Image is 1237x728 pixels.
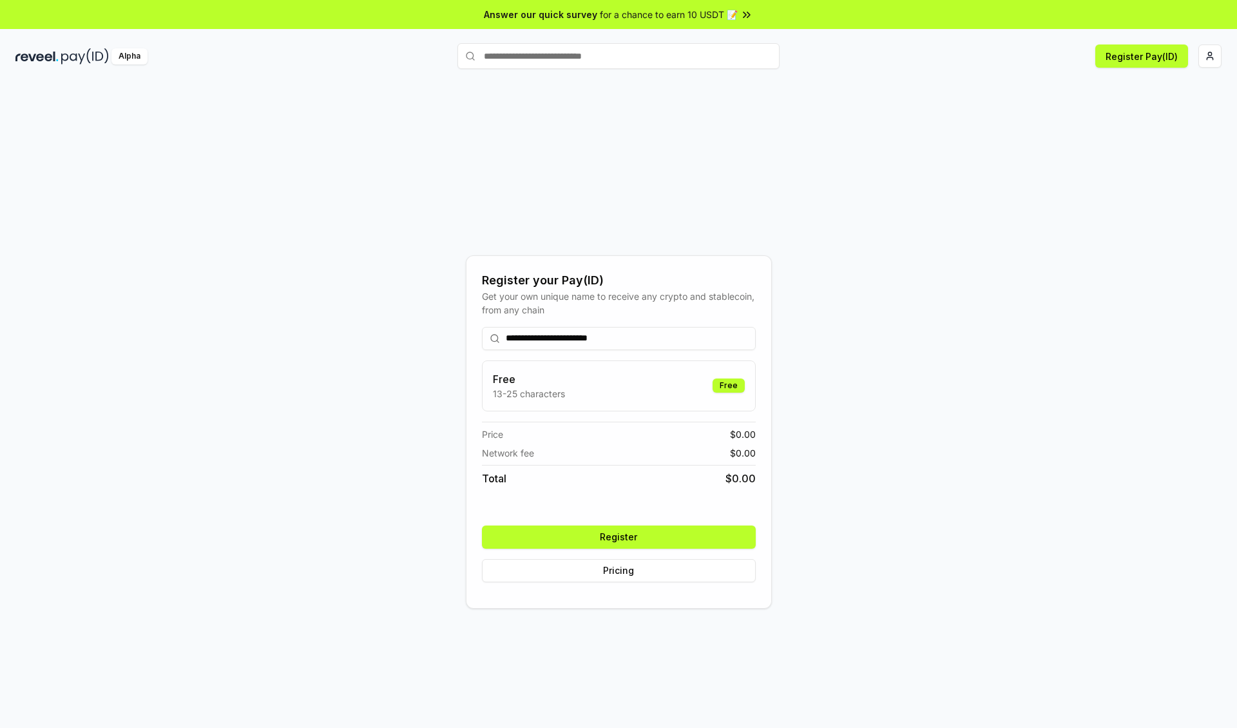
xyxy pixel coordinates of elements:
[482,559,756,582] button: Pricing
[111,48,148,64] div: Alpha
[1095,44,1188,68] button: Register Pay(ID)
[482,471,506,486] span: Total
[482,446,534,460] span: Network fee
[482,428,503,441] span: Price
[484,8,597,21] span: Answer our quick survey
[600,8,738,21] span: for a chance to earn 10 USDT 📝
[61,48,109,64] img: pay_id
[482,290,756,317] div: Get your own unique name to receive any crypto and stablecoin, from any chain
[493,371,565,387] h3: Free
[713,379,745,393] div: Free
[482,271,756,290] div: Register your Pay(ID)
[15,48,59,64] img: reveel_dark
[730,446,756,460] span: $ 0.00
[725,471,756,486] span: $ 0.00
[482,526,756,549] button: Register
[493,387,565,400] p: 13-25 characters
[730,428,756,441] span: $ 0.00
